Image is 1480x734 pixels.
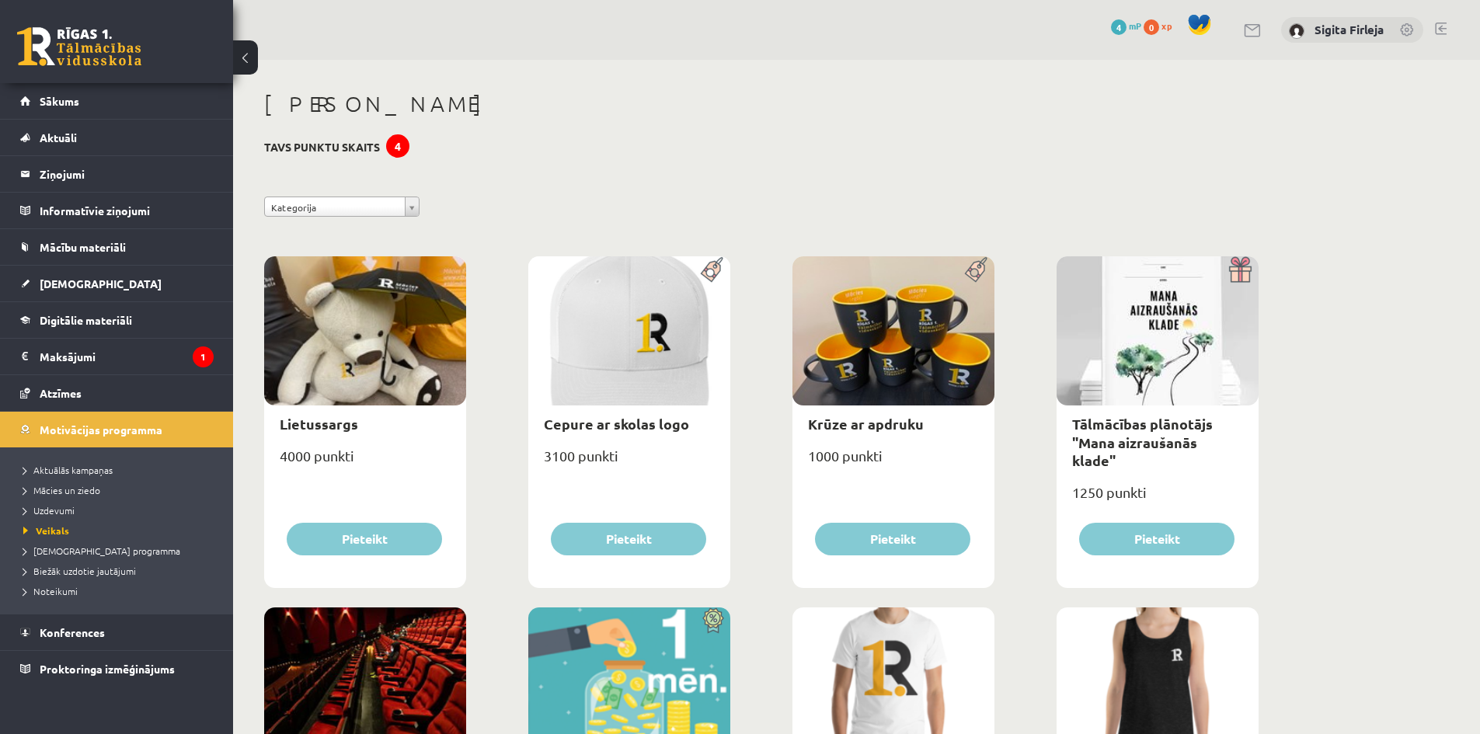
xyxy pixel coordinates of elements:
span: Aktuālās kampaņas [23,464,113,476]
a: Noteikumi [23,584,218,598]
span: Proktoringa izmēģinājums [40,662,175,676]
a: Konferences [20,614,214,650]
h3: Tavs punktu skaits [264,141,380,154]
a: Sākums [20,83,214,119]
a: Digitālie materiāli [20,302,214,338]
button: Pieteikt [287,523,442,555]
a: 4 mP [1111,19,1141,32]
img: Populāra prece [695,256,730,283]
span: Mācies un ziedo [23,484,100,496]
span: Veikals [23,524,69,537]
a: Aktuālās kampaņas [23,463,218,477]
span: [DEMOGRAPHIC_DATA] programma [23,544,180,557]
img: Dāvana ar pārsteigumu [1224,256,1259,283]
a: Biežāk uzdotie jautājumi [23,564,218,578]
span: Uzdevumi [23,504,75,517]
h1: [PERSON_NAME] [264,91,1259,117]
div: 1250 punkti [1057,479,1259,518]
button: Pieteikt [551,523,706,555]
span: mP [1129,19,1141,32]
span: [DEMOGRAPHIC_DATA] [40,277,162,290]
span: Atzīmes [40,386,82,400]
a: 0 xp [1144,19,1179,32]
a: Cepure ar skolas logo [544,415,689,433]
a: Aktuāli [20,120,214,155]
a: Motivācijas programma [20,412,214,447]
div: 3100 punkti [528,443,730,482]
span: Noteikumi [23,585,78,597]
a: Uzdevumi [23,503,218,517]
img: Populāra prece [959,256,994,283]
a: Mācību materiāli [20,229,214,265]
div: 4000 punkti [264,443,466,482]
div: 4 [386,134,409,158]
legend: Ziņojumi [40,156,214,192]
a: Maksājumi1 [20,339,214,374]
a: Tālmācības plānotājs "Mana aizraušanās klade" [1072,415,1213,469]
button: Pieteikt [1079,523,1234,555]
a: [DEMOGRAPHIC_DATA] programma [23,544,218,558]
a: Rīgas 1. Tālmācības vidusskola [17,27,141,66]
img: Sigita Firleja [1289,23,1304,39]
a: Lietussargs [280,415,358,433]
a: Krūze ar apdruku [808,415,924,433]
span: 0 [1144,19,1159,35]
span: Aktuāli [40,130,77,144]
a: Sigita Firleja [1315,22,1384,37]
span: Konferences [40,625,105,639]
a: Atzīmes [20,375,214,411]
span: Biežāk uzdotie jautājumi [23,565,136,577]
a: Proktoringa izmēģinājums [20,651,214,687]
i: 1 [193,346,214,367]
span: Digitālie materiāli [40,313,132,327]
legend: Maksājumi [40,339,214,374]
a: Informatīvie ziņojumi [20,193,214,228]
span: Kategorija [271,197,399,217]
span: Sākums [40,94,79,108]
div: 1000 punkti [792,443,994,482]
a: [DEMOGRAPHIC_DATA] [20,266,214,301]
button: Pieteikt [815,523,970,555]
legend: Informatīvie ziņojumi [40,193,214,228]
span: Mācību materiāli [40,240,126,254]
a: Kategorija [264,197,420,217]
img: Atlaide [695,607,730,634]
span: 4 [1111,19,1127,35]
a: Mācies un ziedo [23,483,218,497]
span: xp [1161,19,1172,32]
a: Ziņojumi [20,156,214,192]
span: Motivācijas programma [40,423,162,437]
a: Veikals [23,524,218,537]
